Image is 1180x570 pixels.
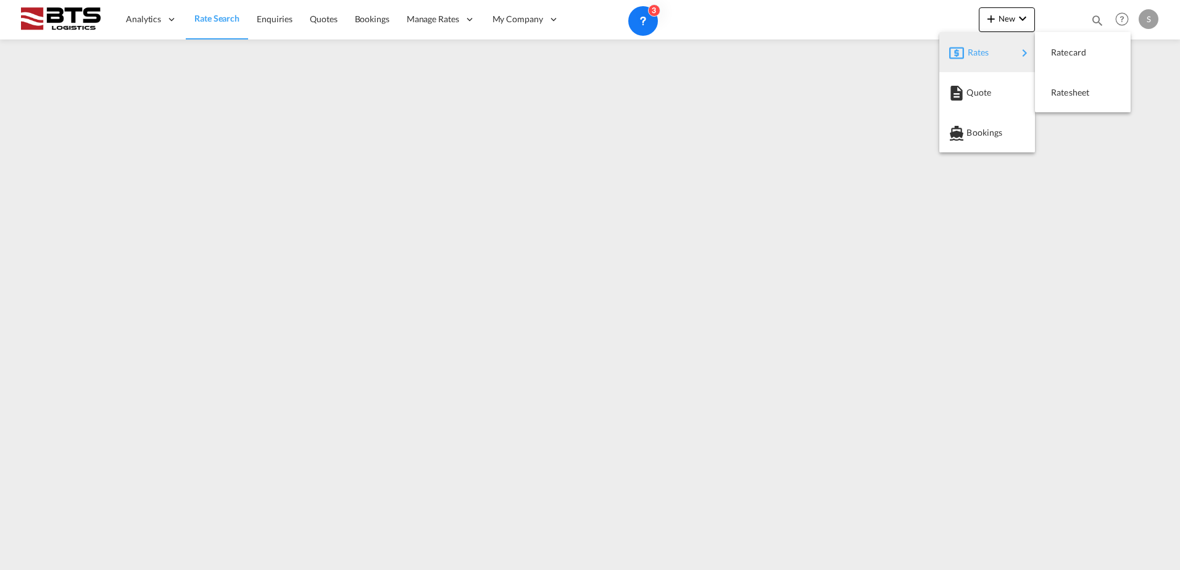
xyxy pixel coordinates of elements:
[1017,46,1032,60] md-icon: icon-chevron-right
[968,40,983,65] span: Rates
[949,77,1025,108] div: Quote
[939,112,1035,152] button: Bookings
[966,120,980,145] span: Bookings
[939,72,1035,112] button: Quote
[966,80,980,105] span: Quote
[949,117,1025,148] div: Bookings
